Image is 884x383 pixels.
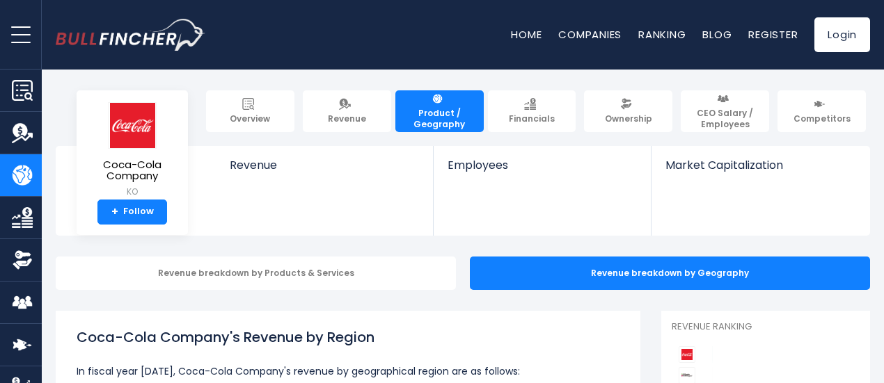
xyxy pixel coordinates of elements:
[687,108,763,129] span: CEO Salary / Employees
[509,113,555,124] span: Financials
[511,27,542,42] a: Home
[303,90,391,132] a: Revenue
[88,159,177,182] span: Coca-Cola Company
[56,256,456,290] div: Revenue breakdown by Products & Services
[88,186,177,198] small: KO
[681,90,769,132] a: CEO Salary / Employees
[56,19,205,51] a: Go to homepage
[584,90,672,132] a: Ownership
[206,90,294,132] a: Overview
[665,158,855,172] span: Market Capitalization
[77,327,619,348] h1: Coca-Cola Company's Revenue by Region
[558,27,622,42] a: Companies
[814,17,870,52] a: Login
[605,113,652,124] span: Ownership
[679,346,695,363] img: Coca-Cola Company competitors logo
[672,321,860,333] p: Revenue Ranking
[328,113,366,124] span: Revenue
[778,90,866,132] a: Competitors
[97,199,167,225] a: +Follow
[448,158,636,172] span: Employees
[794,113,851,124] span: Competitors
[402,108,477,129] span: Product / Geography
[470,256,870,290] div: Revenue breakdown by Geography
[395,90,484,132] a: Product / Geography
[77,363,619,380] p: In fiscal year [DATE], Coca-Cola Company's revenue by geographical region are as follows:
[230,158,420,172] span: Revenue
[111,206,118,218] strong: +
[702,27,732,42] a: Blog
[87,101,177,199] a: Coca-Cola Company KO
[216,146,434,195] a: Revenue
[56,19,205,51] img: bullfincher logo
[230,113,270,124] span: Overview
[652,146,869,195] a: Market Capitalization
[748,27,798,42] a: Register
[488,90,576,132] a: Financials
[638,27,686,42] a: Ranking
[12,250,33,270] img: Ownership
[434,146,650,195] a: Employees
